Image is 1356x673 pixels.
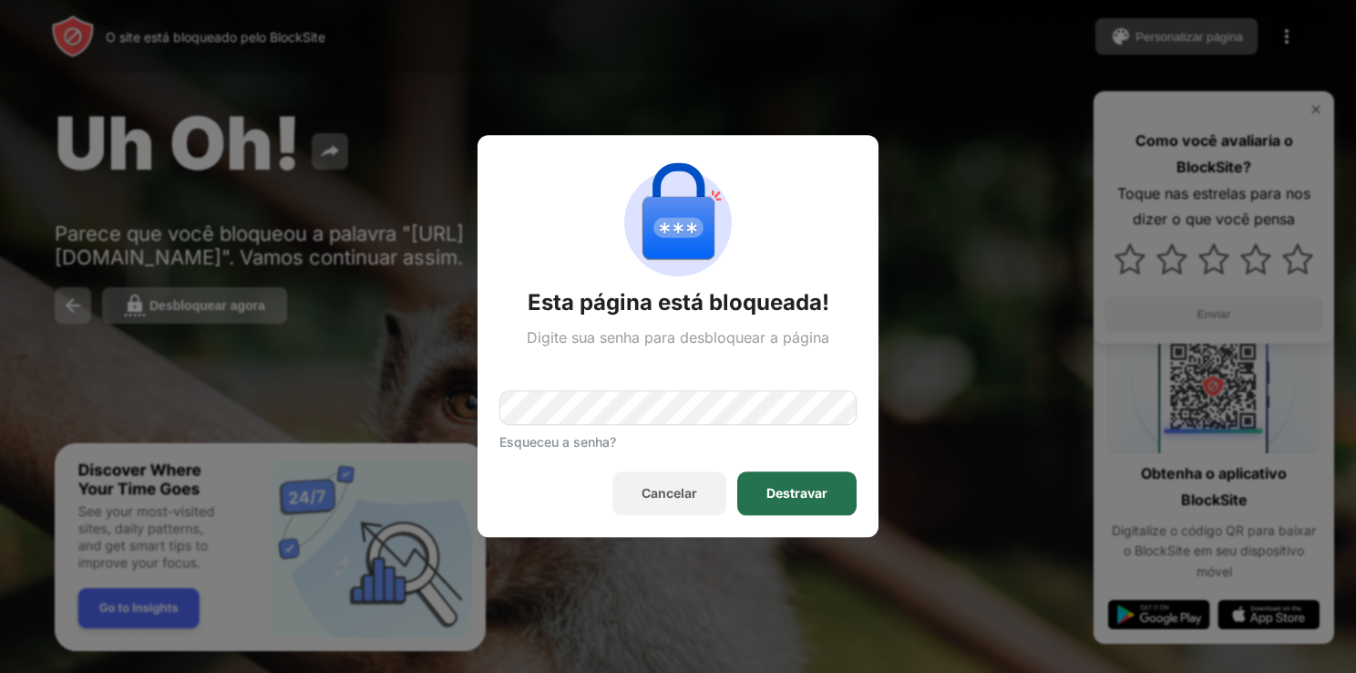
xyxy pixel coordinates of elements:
img: password-protection.svg [612,157,744,288]
div: Esta página está bloqueada! [528,288,829,317]
div: Cancelar [642,487,697,502]
div: Destravar [766,487,827,502]
div: Digite sua senha para desbloquear a página [527,328,829,347]
div: Esqueceu a senha? [499,435,616,450]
